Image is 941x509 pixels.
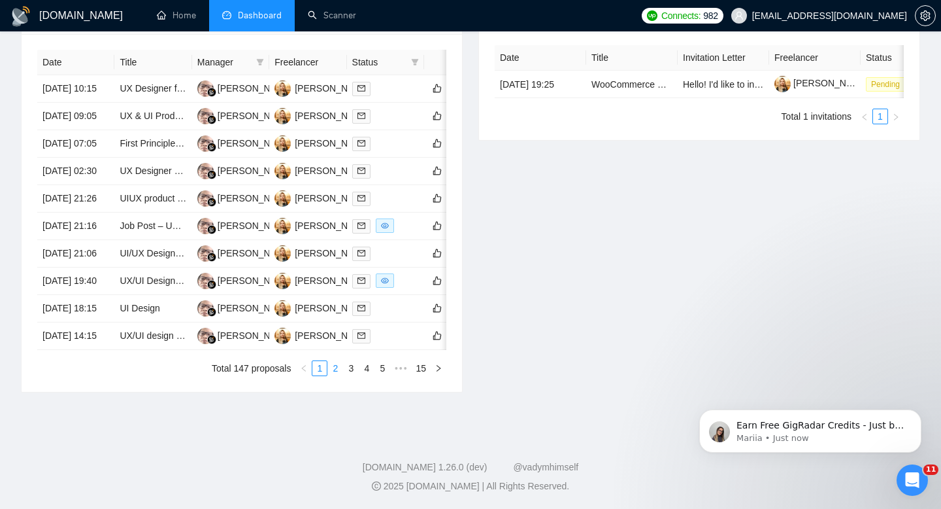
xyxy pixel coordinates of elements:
a: HH[PERSON_NAME] [197,192,293,203]
li: 1 [872,109,888,124]
span: mail [357,249,365,257]
a: UI/UX Designer Needed for Modern Tech Website [120,248,322,258]
img: VP [274,135,291,152]
li: Next Page [431,360,446,376]
img: gigradar-bm.png [207,225,216,234]
button: like [429,108,445,124]
button: left [857,109,872,124]
a: VP[PERSON_NAME] [274,330,370,340]
img: VP [274,163,291,179]
img: HH [197,80,214,97]
img: VP [274,273,291,289]
img: HH [197,135,214,152]
div: [PERSON_NAME] [295,164,370,178]
li: Previous Page [857,109,872,124]
div: [PERSON_NAME] [218,81,293,96]
a: searchScanner [308,10,356,21]
img: VP [274,300,291,317]
span: Status [352,55,406,69]
img: gigradar-bm.png [207,88,216,97]
a: UIUX product designer role at a [GEOGRAPHIC_DATA]-based software studio (Full-Time, Remote) [120,193,521,203]
div: [PERSON_NAME] [218,164,293,178]
td: UIUX product designer role at a London-based software studio (Full-Time, Remote) [114,185,191,213]
a: VP[PERSON_NAME] [274,110,370,120]
a: [PERSON_NAME] [774,78,868,88]
th: Title [114,50,191,75]
img: gigradar-bm.png [207,253,216,262]
span: right [435,364,442,372]
li: 1 [312,360,327,376]
img: HH [197,300,214,317]
span: like [433,166,442,176]
a: UX Designer for Mobile App With Strong Figma Experience [120,83,359,94]
div: [PERSON_NAME] [218,191,293,205]
a: HH[PERSON_NAME] [197,302,293,313]
img: HH [197,328,214,344]
span: mail [357,112,365,120]
button: setting [915,5,936,26]
div: 2025 [DOMAIN_NAME] | All Rights Reserved. [10,480,931,493]
img: upwork-logo.png [647,10,657,21]
span: right [892,113,900,121]
span: filter [256,58,264,66]
div: [PERSON_NAME] [295,328,370,343]
a: UX/UI design for web app [120,330,224,341]
img: VP [274,218,291,234]
span: like [433,138,442,149]
a: VP[PERSON_NAME] [274,247,370,258]
div: [PERSON_NAME] [295,273,370,288]
button: like [429,135,445,151]
td: [DATE] 14:15 [37,323,114,350]
span: mail [357,277,365,285]
th: Date [37,50,114,75]
img: VP [274,245,291,262]
li: Next 5 Pages [390,360,411,376]
a: 15 [412,361,430,376]
button: right [431,360,446,376]
a: VP[PERSON_NAME] [274,220,370,230]
span: like [433,220,442,231]
img: HH [197,273,214,289]
a: VP[PERSON_NAME] [274,82,370,93]
span: mail [357,194,365,202]
span: eye [381,277,389,285]
span: filter [254,52,267,72]
img: VP [274,328,291,344]
li: 2 [327,360,343,376]
img: VP [274,80,291,97]
img: HH [197,218,214,234]
span: left [861,113,868,121]
button: right [888,109,904,124]
span: 982 [703,9,718,23]
span: Connects: [661,9,701,23]
a: UX/UI Design b2c fitness app [120,275,239,286]
img: VP [274,108,291,124]
a: homeHome [157,10,196,21]
img: HH [197,108,214,124]
span: Manager [197,55,251,69]
div: [PERSON_NAME] [295,219,370,233]
td: [DATE] 18:15 [37,295,114,323]
div: [PERSON_NAME] [295,191,370,205]
span: mail [357,304,365,312]
span: like [433,303,442,313]
a: HH[PERSON_NAME] [197,137,293,148]
div: [PERSON_NAME] [295,109,370,123]
img: HH [197,245,214,262]
td: [DATE] 02:30 [37,158,114,185]
span: mail [357,84,365,92]
img: gigradar-bm.png [207,335,216,344]
a: HH[PERSON_NAME] [197,82,293,93]
span: mail [357,332,365,340]
div: [PERSON_NAME] [218,273,293,288]
div: [PERSON_NAME] [218,328,293,343]
span: Dashboard [238,10,282,21]
a: VP[PERSON_NAME] [274,165,370,175]
span: copyright [372,482,381,491]
iframe: Intercom notifications message [680,382,941,474]
img: gigradar-bm.png [207,280,216,289]
span: like [433,248,442,258]
span: Pending [866,77,905,92]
